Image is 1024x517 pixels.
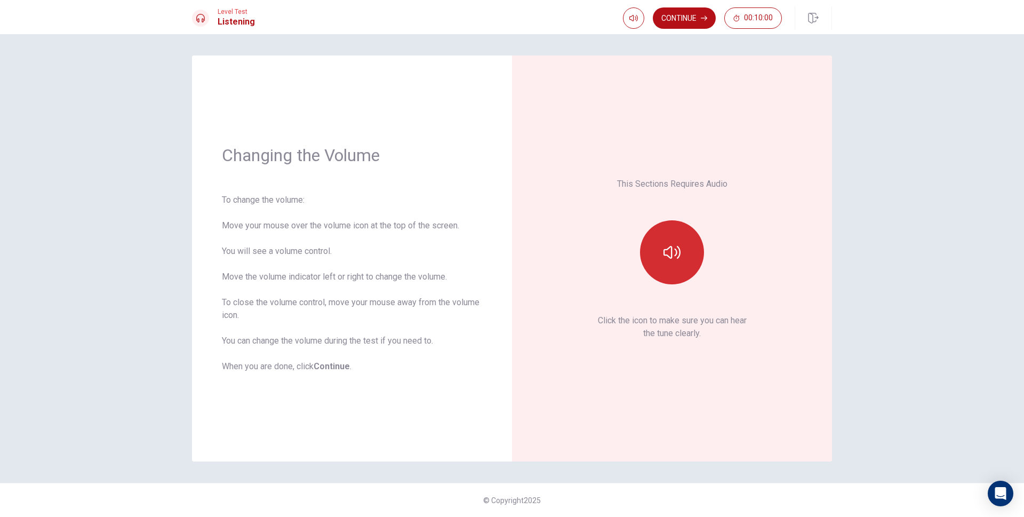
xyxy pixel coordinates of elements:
[314,361,350,371] b: Continue
[483,496,541,505] span: © Copyright 2025
[653,7,716,29] button: Continue
[988,481,1013,506] div: Open Intercom Messenger
[724,7,782,29] button: 00:10:00
[598,314,747,340] p: Click the icon to make sure you can hear the tune clearly.
[218,8,255,15] span: Level Test
[218,15,255,28] h1: Listening
[222,194,482,373] div: To change the volume: Move your mouse over the volume icon at the top of the screen. You will see...
[744,14,773,22] span: 00:10:00
[617,178,727,190] p: This Sections Requires Audio
[222,145,482,166] h1: Changing the Volume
